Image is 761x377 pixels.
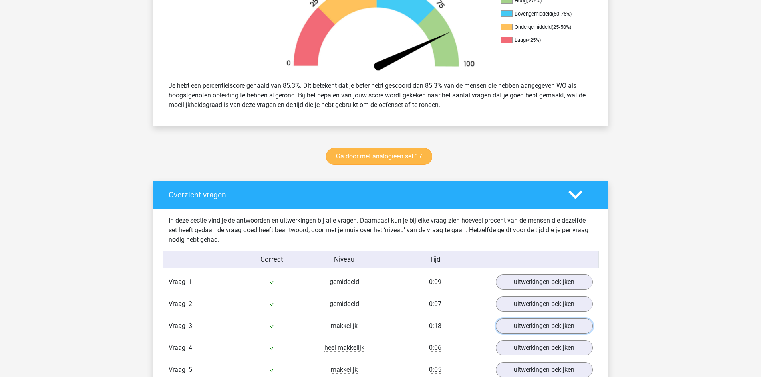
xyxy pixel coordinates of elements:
[501,37,580,44] li: Laag
[496,318,593,334] a: uitwerkingen bekijken
[235,255,308,264] div: Correct
[189,366,192,373] span: 5
[308,255,381,264] div: Niveau
[429,300,441,308] span: 0:07
[429,322,441,330] span: 0:18
[169,321,189,331] span: Vraag
[429,366,441,374] span: 0:05
[169,190,556,199] h4: Overzicht vragen
[501,24,580,31] li: Ondergemiddeld
[429,344,441,352] span: 0:06
[501,10,580,18] li: Bovengemiddeld
[330,278,359,286] span: gemiddeld
[330,300,359,308] span: gemiddeld
[552,11,572,17] div: (50-75%)
[169,299,189,309] span: Vraag
[189,278,192,286] span: 1
[526,37,541,43] div: (<25%)
[496,340,593,355] a: uitwerkingen bekijken
[429,278,441,286] span: 0:09
[189,322,192,330] span: 3
[496,296,593,312] a: uitwerkingen bekijken
[496,274,593,290] a: uitwerkingen bekijken
[324,344,364,352] span: heel makkelijk
[552,24,571,30] div: (25-50%)
[331,322,358,330] span: makkelijk
[380,255,489,264] div: Tijd
[169,277,189,287] span: Vraag
[169,365,189,375] span: Vraag
[163,216,599,245] div: In deze sectie vind je de antwoorden en uitwerkingen bij alle vragen. Daarnaast kun je bij elke v...
[189,300,192,308] span: 2
[326,148,432,165] a: Ga door met analogieen set 17
[331,366,358,374] span: makkelijk
[163,78,599,113] div: Je hebt een percentielscore gehaald van 85.3%. Dit betekent dat je beter hebt gescoord dan 85.3% ...
[189,344,192,351] span: 4
[169,343,189,353] span: Vraag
